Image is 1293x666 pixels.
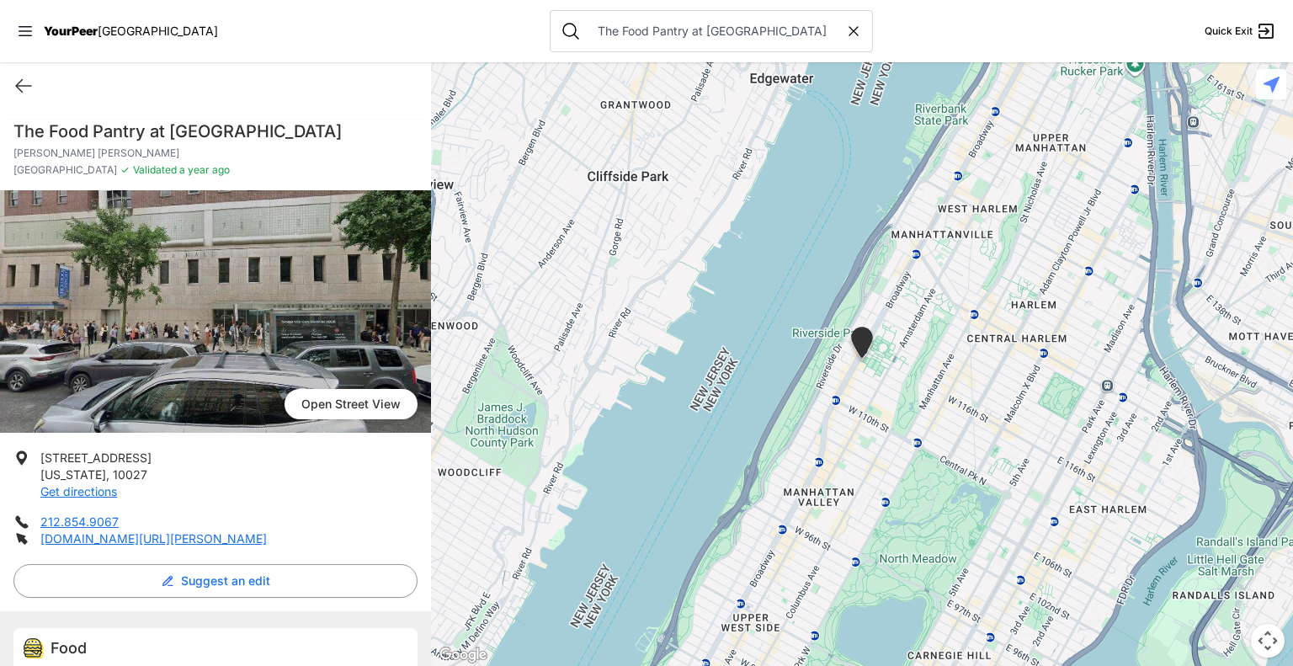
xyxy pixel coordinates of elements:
[40,450,152,465] span: [STREET_ADDRESS]
[120,163,130,177] span: ✓
[44,26,218,36] a: YourPeer[GEOGRAPHIC_DATA]
[98,24,218,38] span: [GEOGRAPHIC_DATA]
[40,484,117,498] a: Get directions
[44,24,98,38] span: YourPeer
[113,467,147,482] span: 10027
[13,163,117,177] span: [GEOGRAPHIC_DATA]
[1205,24,1253,38] span: Quick Exit
[40,467,106,482] span: [US_STATE]
[13,564,418,598] button: Suggest an edit
[588,23,845,40] input: Search
[13,147,418,160] p: [PERSON_NAME] [PERSON_NAME]
[1205,21,1276,41] a: Quick Exit
[106,467,109,482] span: ,
[181,573,270,589] span: Suggest an edit
[13,120,418,143] h1: The Food Pantry at [GEOGRAPHIC_DATA]
[177,163,230,176] span: a year ago
[51,639,87,657] span: Food
[133,163,177,176] span: Validated
[40,531,267,546] a: [DOMAIN_NAME][URL][PERSON_NAME]
[841,320,883,371] div: Alfred Lerner Hall
[40,514,119,529] a: 212.854.9067
[435,644,491,666] img: Google
[285,389,418,419] span: Open Street View
[1251,624,1285,658] button: Map camera controls
[435,644,491,666] a: Open this area in Google Maps (opens a new window)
